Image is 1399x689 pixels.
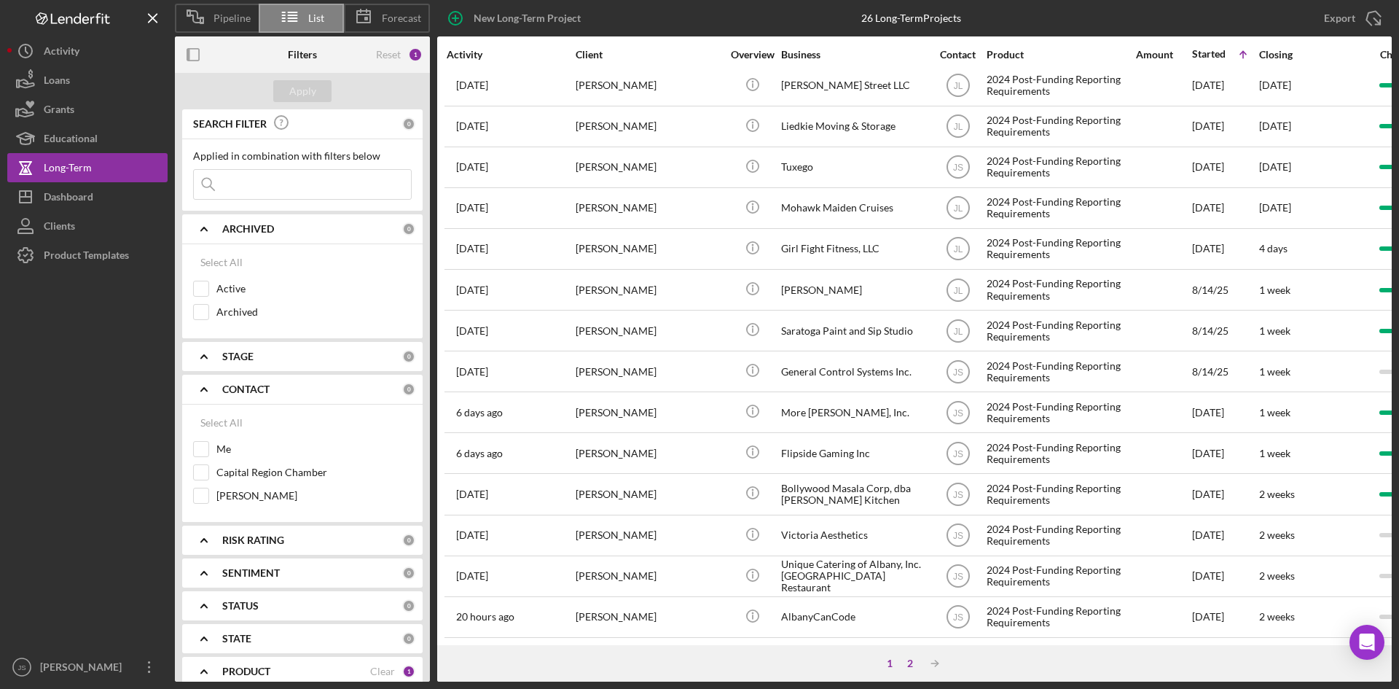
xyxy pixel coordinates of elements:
div: 8/14/25 [1192,311,1258,350]
div: Client [576,49,721,61]
div: Overview [725,49,780,61]
div: Open Intercom Messenger [1349,625,1384,660]
text: JS [952,490,963,500]
b: CONTACT [222,384,270,395]
text: JS [17,663,26,672]
b: RISK RATING [222,534,284,546]
div: 2024 Post-Funding Reporting Requirements [987,516,1132,555]
div: Activity [447,49,574,61]
div: 26 Long-Term Projects [861,12,961,24]
time: 2 weeks [1259,610,1295,623]
text: JL [953,326,963,336]
div: Clear [370,666,395,677]
div: 0 [402,117,415,131]
div: [PERSON_NAME] [576,557,721,596]
time: [DATE] [1259,120,1291,132]
div: 0 [402,567,415,580]
div: 1 [408,47,423,62]
div: [DATE] [1192,393,1258,432]
time: 2 weeks [1259,529,1295,541]
div: Bollywood Masala Corp, dba [PERSON_NAME] Kitchen [781,475,927,513]
div: Closing [1259,49,1368,61]
div: [PERSON_NAME] [576,230,721,268]
div: [PERSON_NAME] Street LLC [781,66,927,105]
div: Clients [44,211,75,244]
div: General Control Systems Inc. [781,352,927,391]
text: JS [952,449,963,459]
div: AlbanyCanCode [781,598,927,637]
button: New Long-Term Project [437,4,595,33]
div: Saratoga Paint and Sip Studio [781,311,927,350]
div: Activity [44,36,79,69]
div: Liedkie Moving & Storage [781,107,927,146]
div: [DATE] [1192,475,1258,513]
div: 0 [402,350,415,363]
time: 2025-08-11 19:44 [456,243,488,254]
div: Flipside Gaming Inc [781,434,927,472]
text: JS [952,531,963,541]
button: Educational [7,124,168,153]
div: [PERSON_NAME] [36,653,131,685]
text: JS [952,612,963,623]
text: JS [952,408,963,418]
label: Active [216,281,412,296]
div: [PERSON_NAME] [576,393,721,432]
div: [DATE] [1192,516,1258,555]
div: [DATE] [1192,66,1258,105]
div: [PERSON_NAME] [576,311,721,350]
div: [PERSON_NAME] [576,270,721,309]
div: Loans [44,66,70,98]
div: 2024 Post-Funding Reporting Requirements [987,66,1132,105]
b: Filters [288,49,317,61]
div: [PERSON_NAME] [576,189,721,227]
div: Select All [200,408,243,437]
div: Product [987,49,1132,61]
div: 2024 Post-Funding Reporting Requirements [987,352,1132,391]
time: 2025-08-15 10:35 [456,407,503,419]
time: 2025-08-19 14:42 [456,325,488,337]
label: Me [216,442,412,456]
b: PRODUCT [222,666,270,677]
div: Apply [289,80,316,102]
div: Applied in combination with filters below [193,150,412,162]
div: Tuxego [781,148,927,187]
a: Loans [7,66,168,95]
time: 2025-08-15 16:11 [456,448,503,459]
time: 2025-08-18 13:40 [456,488,488,500]
div: [PERSON_NAME] [576,516,721,555]
div: 8/14/25 [1192,270,1258,309]
div: [PERSON_NAME] [576,66,721,105]
text: JL [953,244,963,254]
text: JS [952,572,963,582]
div: 2024 Post-Funding Reporting Requirements [987,311,1132,350]
button: Select All [193,248,250,277]
div: 1 [402,665,415,678]
text: JL [953,81,963,91]
div: Contact [930,49,985,61]
a: Activity [7,36,168,66]
text: JL [953,122,963,132]
div: Victoria Aesthetics [781,516,927,555]
button: Long-Term [7,153,168,182]
time: 2025-08-06 19:10 [456,161,488,173]
div: 0 [402,599,415,612]
text: JS [952,163,963,173]
time: 2025-08-20 22:28 [456,611,514,623]
div: Started [1192,48,1226,60]
button: Product Templates [7,241,168,270]
time: 2 weeks [1259,569,1295,582]
div: Amount [1136,49,1191,61]
div: Educational [44,124,98,157]
div: Product Templates [44,241,129,273]
div: [PERSON_NAME] [576,352,721,391]
time: 2025-08-14 19:22 [456,366,488,378]
time: 1 week [1259,284,1290,296]
div: 2024 Post-Funding Reporting Requirements [987,107,1132,146]
time: 2025-08-05 18:13 [456,79,488,91]
a: Dashboard [7,182,168,211]
b: SEARCH FILTER [193,118,267,130]
span: Forecast [382,12,421,24]
button: Grants [7,95,168,124]
div: 0 [402,222,415,235]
